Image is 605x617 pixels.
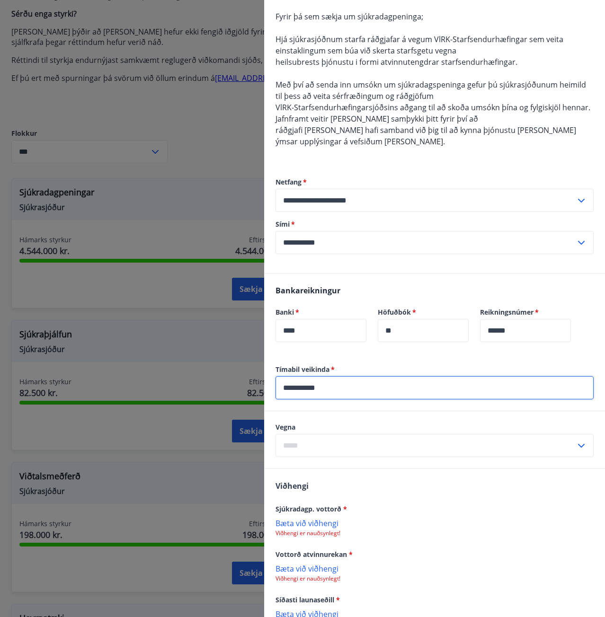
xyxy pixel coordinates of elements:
label: Tímabil veikinda [276,365,594,374]
p: Bæta við viðhengi [276,518,594,528]
label: Banki [276,308,366,317]
div: Tímabil veikinda [276,376,594,399]
span: Fyrir þá sem sækja um sjúkradagpeninga; [276,11,423,22]
span: Með því að senda inn umsókn um sjúkradagspeninga gefur þú sjúkrasjóðunum heimild til þess að veit... [276,79,586,101]
span: Bankareikningur [276,285,340,296]
span: Viðhengi [276,481,309,491]
p: Bæta við viðhengi [276,564,594,573]
label: Höfuðbók [378,308,469,317]
p: Viðhengi er nauðsynlegt! [276,575,594,582]
span: ráðgjafi [PERSON_NAME] hafi samband við þig til að kynna þjónustu [PERSON_NAME] ýmsar upplýsingar... [276,125,576,147]
span: heilsubrests þjónustu i formi atvinnutengdrar starfsendurhæfingar. [276,57,517,67]
label: Netfang [276,177,594,187]
span: Vottorð atvinnurekan [276,550,353,559]
p: Viðhengi er nauðsynlegt! [276,529,594,537]
span: Síðasti launaseðill [276,595,340,604]
span: Hjá sjúkrasjóðnum starfa ráðgjafar á vegum VlRK-Starfsendurhæfingar sem veita einstaklingum sem b... [276,34,563,56]
label: Sími [276,220,594,229]
label: Reikningsnúmer [480,308,571,317]
span: Sjúkradagp. vottorð [276,504,347,513]
span: VlRK-Starfsendurhæfingarsjóðsins aðgang til að skoða umsókn þína og fylgiskjöl hennar. Jafnframt ... [276,102,590,124]
label: Vegna [276,423,594,432]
